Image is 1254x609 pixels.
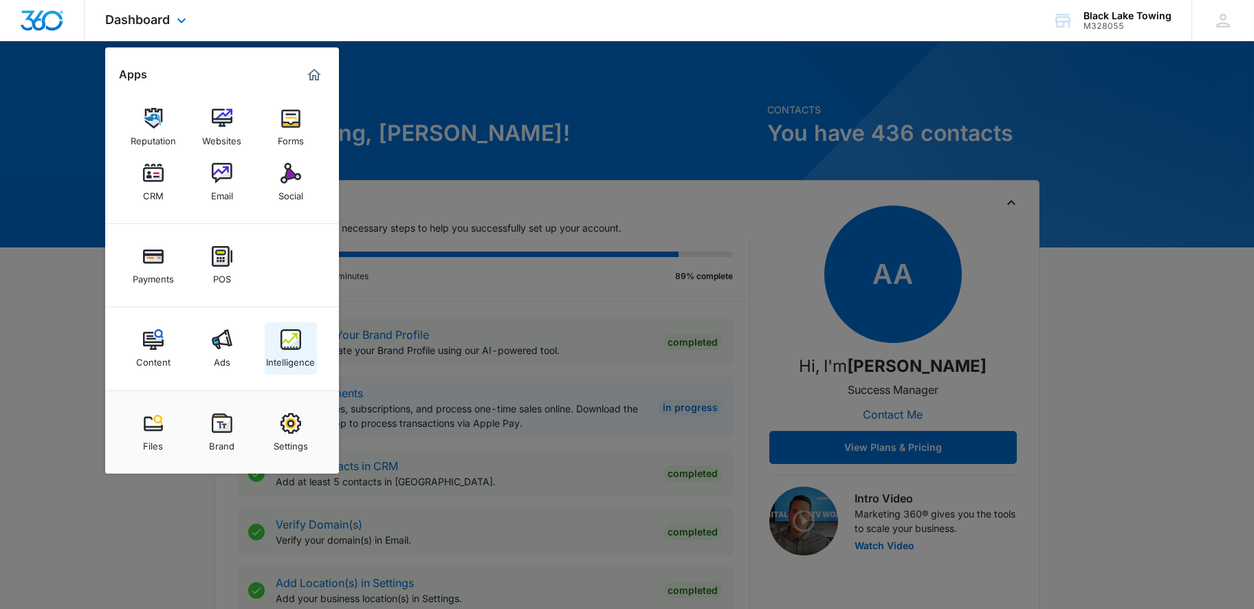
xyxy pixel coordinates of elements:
[209,434,234,452] div: Brand
[196,406,248,458] a: Brand
[265,101,317,153] a: Forms
[213,267,231,285] div: POS
[196,101,248,153] a: Websites
[127,101,179,153] a: Reputation
[265,156,317,208] a: Social
[131,129,176,146] div: Reputation
[1083,10,1171,21] div: account name
[105,12,170,27] span: Dashboard
[1083,21,1171,31] div: account id
[127,239,179,291] a: Payments
[133,267,174,285] div: Payments
[196,239,248,291] a: POS
[127,156,179,208] a: CRM
[196,322,248,375] a: Ads
[265,406,317,458] a: Settings
[143,184,164,201] div: CRM
[211,184,233,201] div: Email
[265,322,317,375] a: Intelligence
[214,350,230,368] div: Ads
[143,434,163,452] div: Files
[266,350,315,368] div: Intelligence
[127,322,179,375] a: Content
[136,350,170,368] div: Content
[202,129,241,146] div: Websites
[196,156,248,208] a: Email
[278,129,304,146] div: Forms
[303,64,325,86] a: Marketing 360® Dashboard
[278,184,303,201] div: Social
[127,406,179,458] a: Files
[119,68,147,81] h2: Apps
[274,434,308,452] div: Settings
